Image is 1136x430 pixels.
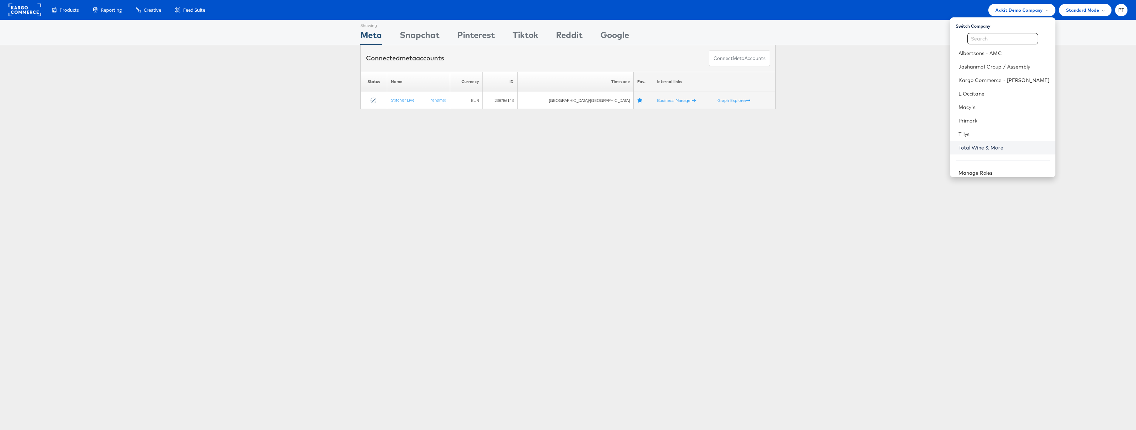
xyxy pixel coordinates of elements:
th: Timezone [518,72,634,92]
div: Connected accounts [366,54,444,63]
td: 238786143 [482,92,517,109]
a: Total Wine & More [958,144,1050,151]
th: Status [361,72,387,92]
a: Jashanmal Group / Assembly [958,63,1050,70]
th: Currency [450,72,482,92]
a: Tillys [958,131,1050,138]
div: Showing [360,20,382,29]
th: ID [482,72,517,92]
span: Standard Mode [1066,6,1099,14]
div: Tiktok [513,29,538,45]
div: Snapchat [400,29,439,45]
a: Primark [958,117,1050,124]
input: Search [967,33,1038,44]
span: PT [1118,8,1125,12]
a: Macy's [958,104,1050,111]
a: Graph Explorer [717,98,750,103]
span: Adkit Demo Company [995,6,1043,14]
a: Kargo Commerce - [PERSON_NAME] [958,77,1050,84]
span: meta [400,54,416,62]
button: ConnectmetaAccounts [709,50,770,66]
span: meta [733,55,744,62]
div: Switch Company [956,20,1055,29]
a: Stitcher Live [391,97,415,103]
div: Meta [360,29,382,45]
span: Creative [144,7,161,13]
a: Manage Roles [958,170,993,176]
span: Products [60,7,79,13]
div: Pinterest [457,29,495,45]
div: Reddit [556,29,583,45]
a: (rename) [430,97,446,103]
td: [GEOGRAPHIC_DATA]/[GEOGRAPHIC_DATA] [518,92,634,109]
th: Name [387,72,450,92]
span: Feed Suite [183,7,205,13]
td: EUR [450,92,482,109]
a: L'Occitane [958,90,1050,97]
a: Albertsons - AMC [958,50,1050,57]
span: Reporting [101,7,122,13]
a: Business Manager [657,98,696,103]
div: Google [600,29,629,45]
